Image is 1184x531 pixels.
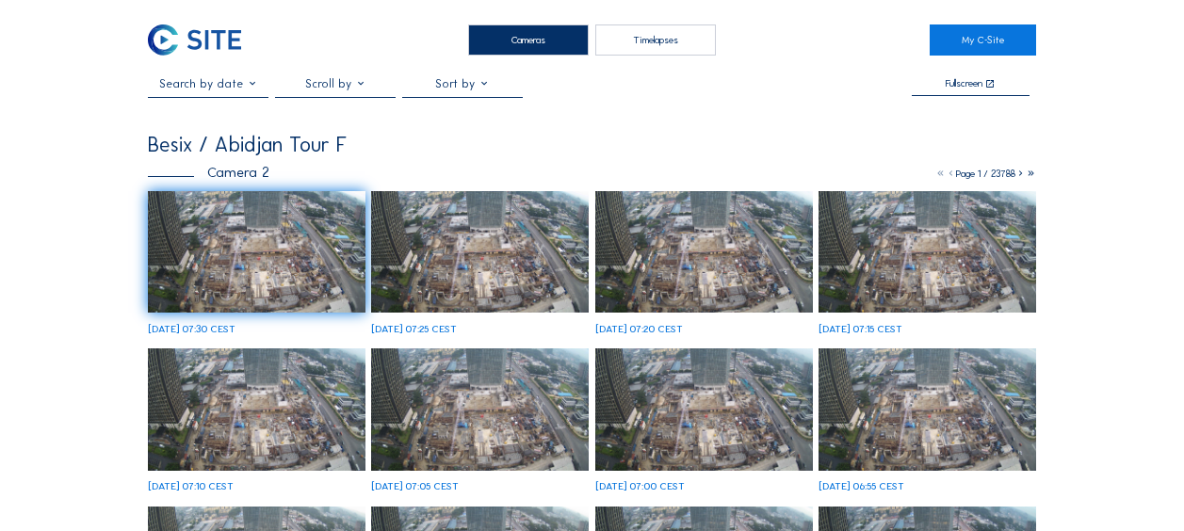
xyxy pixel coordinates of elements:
img: image_53813702 [819,191,1036,314]
img: image_53813198 [819,348,1036,471]
div: [DATE] 06:55 CEST [819,481,904,491]
a: My C-Site [930,24,1036,56]
div: [DATE] 07:10 CEST [148,481,234,491]
img: C-SITE Logo [148,24,241,56]
div: Cameras [468,24,589,56]
div: Besix / Abidjan Tour F [148,135,347,155]
input: Search by date 󰅀 [148,77,268,90]
img: image_53814174 [148,191,365,314]
div: Fullscreen [946,78,982,89]
div: [DATE] 07:20 CEST [595,324,683,334]
div: [DATE] 07:30 CEST [148,324,235,334]
img: image_53814058 [371,191,589,314]
div: Timelapses [595,24,716,56]
div: [DATE] 07:25 CEST [371,324,457,334]
img: image_53813925 [595,191,813,314]
img: image_53813289 [595,348,813,471]
span: Page 1 / 23788 [956,168,1015,180]
div: [DATE] 07:15 CEST [819,324,902,334]
img: image_53813608 [148,348,365,471]
div: Camera 2 [148,165,269,179]
img: image_53813500 [371,348,589,471]
a: C-SITE Logo [148,24,254,56]
div: [DATE] 07:00 CEST [595,481,685,491]
div: [DATE] 07:05 CEST [371,481,459,491]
